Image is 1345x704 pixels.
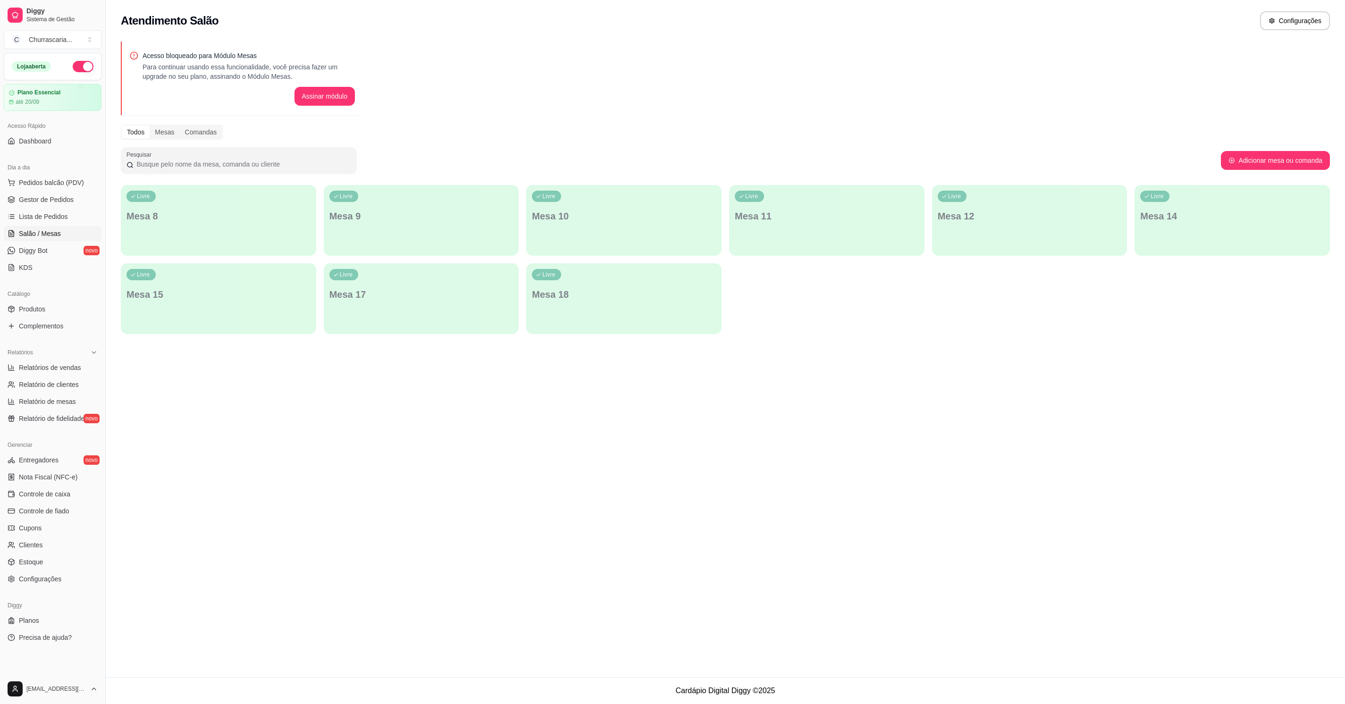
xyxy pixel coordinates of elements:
[948,193,961,200] p: Livre
[4,260,101,275] a: KDS
[122,126,150,139] div: Todos
[4,226,101,241] a: Salão / Mesas
[19,633,72,642] span: Precisa de ajuda?
[4,537,101,553] a: Clientes
[19,557,43,567] span: Estoque
[12,35,21,44] span: C
[4,118,101,134] div: Acesso Rápido
[4,469,101,485] a: Nota Fiscal (NFC-e)
[19,321,63,331] span: Complementos
[329,210,513,223] p: Mesa 9
[19,363,81,372] span: Relatórios de vendas
[542,271,555,278] p: Livre
[1260,11,1330,30] button: Configurações
[19,263,33,272] span: KDS
[19,229,61,238] span: Salão / Mesas
[19,212,68,221] span: Lista de Pedidos
[26,685,86,693] span: [EMAIL_ADDRESS][DOMAIN_NAME]
[4,160,101,175] div: Dia a dia
[938,210,1122,223] p: Mesa 12
[4,286,101,302] div: Catálogo
[143,51,355,60] p: Acesso bloqueado para Módulo Mesas
[532,288,716,301] p: Mesa 18
[150,126,179,139] div: Mesas
[4,30,101,49] button: Select a team
[526,263,722,334] button: LivreMesa 18
[4,437,101,453] div: Gerenciar
[134,159,351,169] input: Pesquisar
[26,7,98,16] span: Diggy
[121,185,316,256] button: LivreMesa 8
[4,377,101,392] a: Relatório de clientes
[340,193,353,200] p: Livre
[180,126,222,139] div: Comandas
[4,598,101,613] div: Diggy
[1135,185,1330,256] button: LivreMesa 14
[19,523,42,533] span: Cupons
[19,472,77,482] span: Nota Fiscal (NFC-e)
[4,4,101,26] a: DiggySistema de Gestão
[4,453,101,468] a: Entregadoresnovo
[542,193,555,200] p: Livre
[19,574,61,584] span: Configurações
[126,210,311,223] p: Mesa 8
[4,134,101,149] a: Dashboard
[19,397,76,406] span: Relatório de mesas
[1151,193,1164,200] p: Livre
[4,411,101,426] a: Relatório de fidelidadenovo
[16,98,39,106] article: até 20/09
[137,271,150,278] p: Livre
[19,506,69,516] span: Controle de fiado
[729,185,925,256] button: LivreMesa 11
[1140,210,1324,223] p: Mesa 14
[735,210,919,223] p: Mesa 11
[4,630,101,645] a: Precisa de ajuda?
[29,35,72,44] div: Churrascaria ...
[106,677,1345,704] footer: Cardápio Digital Diggy © 2025
[73,61,93,72] button: Alterar Status
[4,554,101,570] a: Estoque
[526,185,722,256] button: LivreMesa 10
[19,246,48,255] span: Diggy Bot
[4,678,101,700] button: [EMAIL_ADDRESS][DOMAIN_NAME]
[4,318,101,334] a: Complementos
[19,136,51,146] span: Dashboard
[19,489,70,499] span: Controle de caixa
[17,89,60,96] article: Plano Essencial
[340,271,353,278] p: Livre
[137,193,150,200] p: Livre
[26,16,98,23] span: Sistema de Gestão
[19,414,84,423] span: Relatório de fidelidade
[745,193,758,200] p: Livre
[324,263,519,334] button: LivreMesa 17
[19,455,59,465] span: Entregadores
[8,349,33,356] span: Relatórios
[12,61,51,72] div: Loja aberta
[4,192,101,207] a: Gestor de Pedidos
[143,62,355,81] p: Para continuar usando essa funcionalidade, você precisa fazer um upgrade no seu plano, assinando ...
[19,616,39,625] span: Planos
[19,178,84,187] span: Pedidos balcão (PDV)
[4,394,101,409] a: Relatório de mesas
[4,486,101,502] a: Controle de caixa
[19,304,45,314] span: Produtos
[4,302,101,317] a: Produtos
[4,360,101,375] a: Relatórios de vendas
[19,195,74,204] span: Gestor de Pedidos
[19,380,79,389] span: Relatório de clientes
[4,503,101,519] a: Controle de fiado
[932,185,1127,256] button: LivreMesa 12
[4,613,101,628] a: Planos
[324,185,519,256] button: LivreMesa 9
[4,84,101,111] a: Plano Essencialaté 20/09
[121,263,316,334] button: LivreMesa 15
[4,520,101,536] a: Cupons
[4,175,101,190] button: Pedidos balcão (PDV)
[4,243,101,258] a: Diggy Botnovo
[532,210,716,223] p: Mesa 10
[4,571,101,587] a: Configurações
[1221,151,1330,170] button: Adicionar mesa ou comanda
[19,540,43,550] span: Clientes
[126,151,155,159] label: Pesquisar
[329,288,513,301] p: Mesa 17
